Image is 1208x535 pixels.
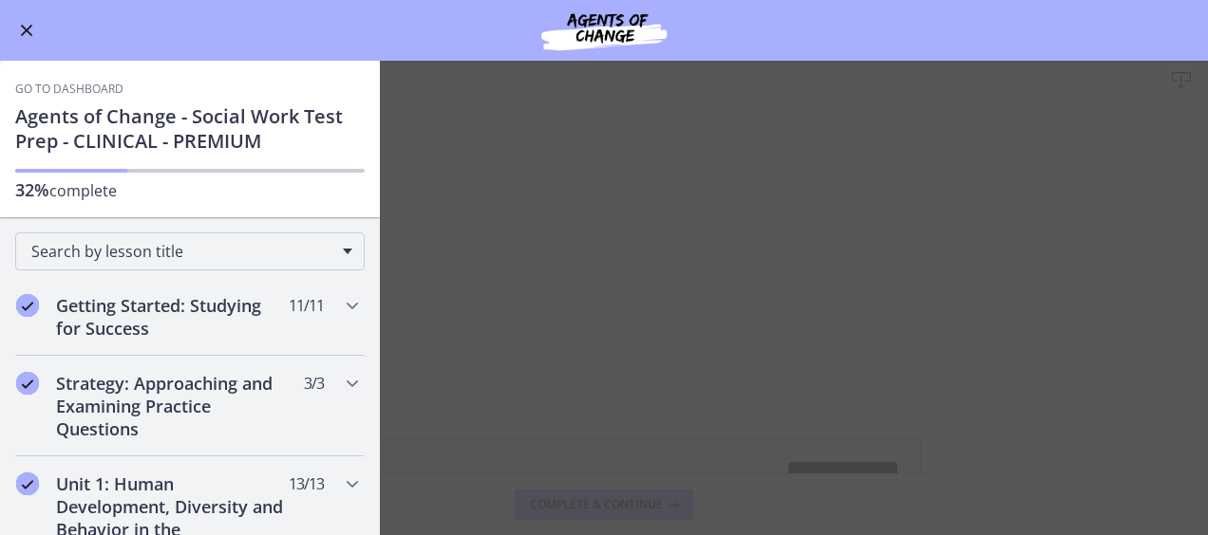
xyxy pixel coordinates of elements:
img: Agents of Change [490,8,718,53]
i: Completed [16,372,39,395]
a: Go to Dashboard [15,82,123,97]
h2: Getting Started: Studying for Success [56,294,288,340]
span: 13 / 13 [289,472,324,495]
button: Enable menu [15,19,38,42]
div: Search by lesson title [15,232,365,270]
span: 32% [15,178,49,201]
h1: Agents of Change - Social Work Test Prep - CLINICAL - PREMIUM [15,104,365,154]
span: 3 / 3 [304,372,324,395]
i: Completed [16,472,39,495]
p: complete [15,178,365,202]
span: 11 / 11 [289,294,324,317]
span: Search by lesson title [31,241,333,262]
h2: Strategy: Approaching and Examining Practice Questions [56,372,288,440]
i: Completed [16,294,39,317]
